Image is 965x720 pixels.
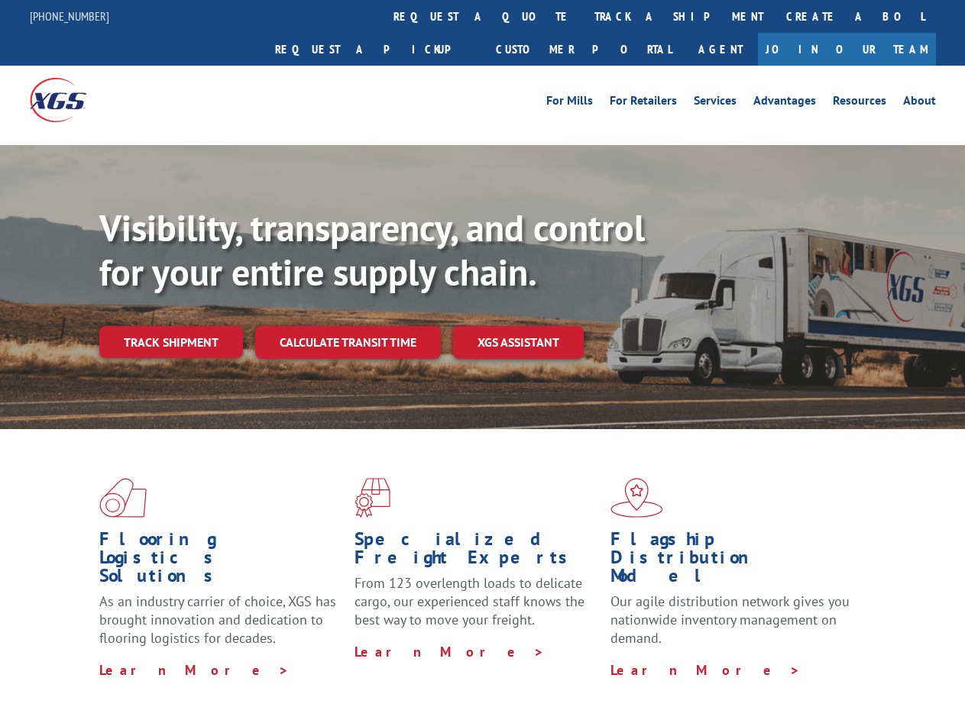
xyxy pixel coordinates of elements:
[355,574,598,642] p: From 123 overlength loads to delicate cargo, our experienced staff knows the best way to move you...
[99,661,290,679] a: Learn More >
[903,95,936,111] a: About
[264,33,484,66] a: Request a pickup
[753,95,816,111] a: Advantages
[833,95,886,111] a: Resources
[610,95,677,111] a: For Retailers
[99,204,645,295] b: Visibility, transparency, and control for your entire supply chain.
[355,530,598,574] h1: Specialized Freight Experts
[99,592,336,647] span: As an industry carrier of choice, XGS has brought innovation and dedication to flooring logistics...
[610,530,854,592] h1: Flagship Distribution Model
[694,95,737,111] a: Services
[610,661,801,679] a: Learn More >
[610,592,850,647] span: Our agile distribution network gives you nationwide inventory management on demand.
[683,33,758,66] a: Agent
[99,326,243,358] a: Track shipment
[30,8,109,24] a: [PHONE_NUMBER]
[758,33,936,66] a: Join Our Team
[484,33,683,66] a: Customer Portal
[546,95,593,111] a: For Mills
[355,643,545,660] a: Learn More >
[255,326,441,359] a: Calculate transit time
[99,478,147,518] img: xgs-icon-total-supply-chain-intelligence-red
[99,530,343,592] h1: Flooring Logistics Solutions
[355,478,390,518] img: xgs-icon-focused-on-flooring-red
[453,326,584,359] a: XGS ASSISTANT
[610,478,663,518] img: xgs-icon-flagship-distribution-model-red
